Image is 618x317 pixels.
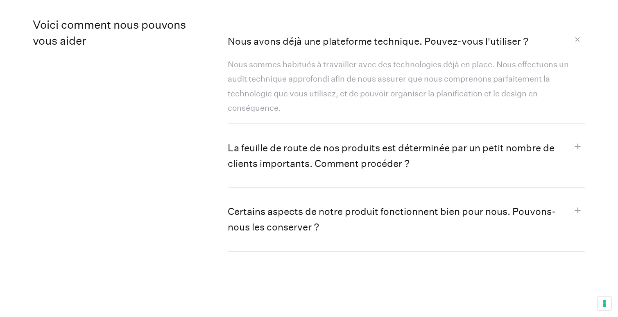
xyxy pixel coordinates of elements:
button: Certains aspects de notre produit fonctionnent bien pour nous. Pouvons-nous les conserver ? [228,188,585,251]
h4: Voici comment nous pouvons vous aider [33,17,195,227]
div: Nous sommes habitués à travailler avec des technologies déjà en place. Nous effectuons un audit t... [228,57,585,116]
button: Nous avons déjà une plateforme technique. Pouvez-vous l'utiliser ? [228,17,585,57]
button: La feuille de route de nos produits est déterminée par un petit nombre de clients importants. Com... [228,124,585,187]
button: Your consent preferences for tracking technologies [598,296,611,310]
